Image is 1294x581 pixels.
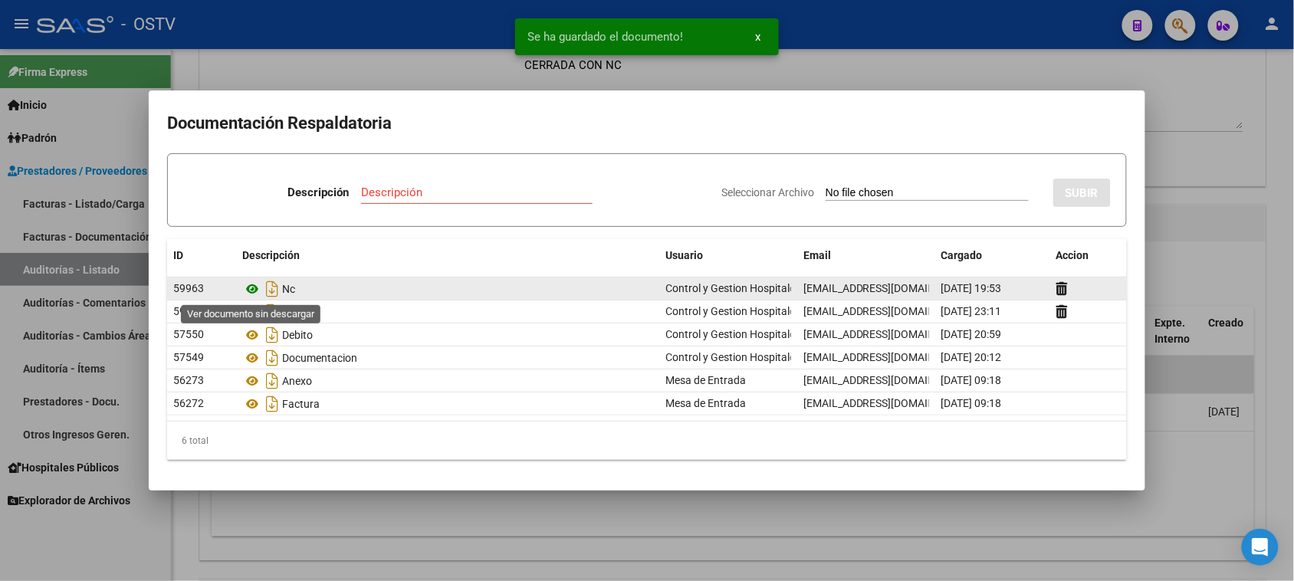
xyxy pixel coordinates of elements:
[173,282,204,294] span: 59963
[527,29,683,44] span: Se ha guardado el documento!
[167,239,236,272] datatable-header-cell: ID
[1053,179,1111,207] button: SUBIR
[941,397,1002,409] span: [DATE] 09:18
[173,374,204,386] span: 56273
[242,249,300,261] span: Descripción
[173,249,183,261] span: ID
[665,305,880,317] span: Control y Gestion Hospitales Públicos (OSTV)
[173,351,204,363] span: 57549
[287,184,349,202] p: Descripción
[797,239,935,272] datatable-header-cell: Email
[941,351,1002,363] span: [DATE] 20:12
[803,351,974,363] span: [EMAIL_ADDRESS][DOMAIN_NAME]
[803,305,974,317] span: [EMAIL_ADDRESS][DOMAIN_NAME]
[242,369,653,393] div: Anexo
[242,392,653,416] div: Factura
[262,369,282,393] i: Descargar documento
[665,351,880,363] span: Control y Gestion Hospitales Públicos (OSTV)
[941,305,1002,317] span: [DATE] 23:11
[803,282,974,294] span: [EMAIL_ADDRESS][DOMAIN_NAME]
[167,422,1127,460] div: 6 total
[659,239,797,272] datatable-header-cell: Usuario
[242,323,653,347] div: Debito
[262,277,282,301] i: Descargar documento
[242,300,653,324] div: Nc
[1066,186,1099,200] span: SUBIR
[721,186,814,199] span: Seleccionar Archivo
[1050,239,1127,272] datatable-header-cell: Accion
[665,249,703,261] span: Usuario
[262,323,282,347] i: Descargar documento
[941,282,1002,294] span: [DATE] 19:53
[1056,249,1089,261] span: Accion
[665,397,746,409] span: Mesa de Entrada
[242,346,653,370] div: Documentacion
[803,397,974,409] span: [EMAIL_ADDRESS][DOMAIN_NAME]
[941,249,983,261] span: Cargado
[665,374,746,386] span: Mesa de Entrada
[173,305,204,317] span: 59659
[935,239,1050,272] datatable-header-cell: Cargado
[242,277,653,301] div: Nc
[665,282,880,294] span: Control y Gestion Hospitales Públicos (OSTV)
[173,328,204,340] span: 57550
[665,328,880,340] span: Control y Gestion Hospitales Públicos (OSTV)
[1242,529,1279,566] div: Open Intercom Messenger
[262,346,282,370] i: Descargar documento
[743,23,773,51] button: x
[941,374,1002,386] span: [DATE] 09:18
[755,30,760,44] span: x
[167,109,1127,138] h2: Documentación Respaldatoria
[941,328,1002,340] span: [DATE] 20:59
[262,300,282,324] i: Descargar documento
[803,249,831,261] span: Email
[803,328,974,340] span: [EMAIL_ADDRESS][DOMAIN_NAME]
[262,392,282,416] i: Descargar documento
[173,397,204,409] span: 56272
[236,239,659,272] datatable-header-cell: Descripción
[803,374,974,386] span: [EMAIL_ADDRESS][DOMAIN_NAME]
